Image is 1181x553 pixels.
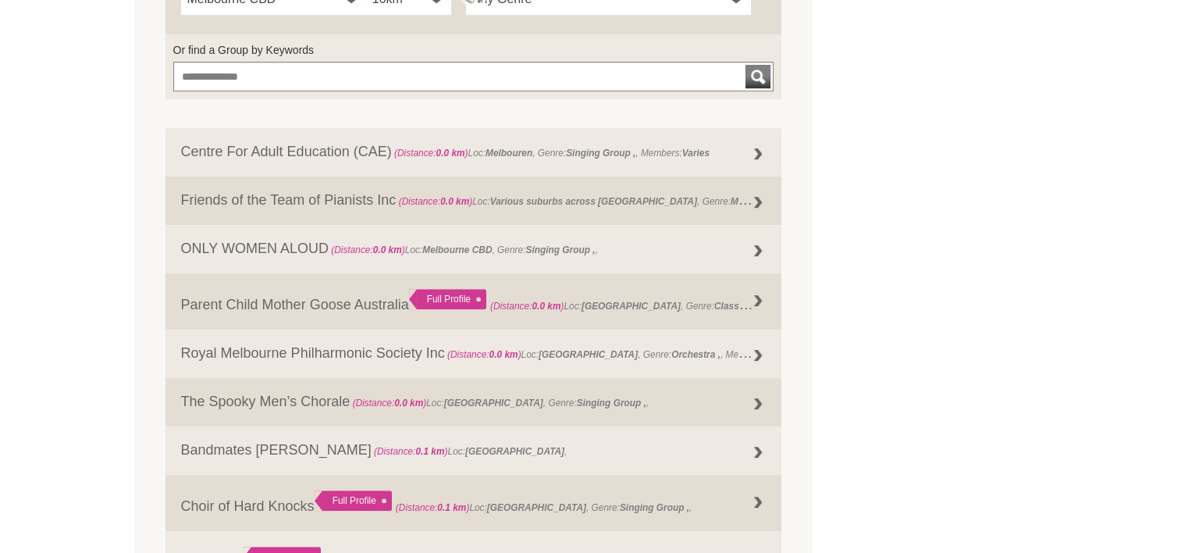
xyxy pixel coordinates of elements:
span: Loc: , Genre: , Members: [392,148,710,159]
span: Loc: , Genre: , [396,192,843,208]
span: (Distance: ) [331,244,405,255]
a: ONLY WOMEN ALOUD (Distance:0.0 km)Loc:Melbourne CBD, Genre:Singing Group ,, [165,225,782,273]
strong: Singing Group , [525,244,595,255]
strong: 0.0 km [440,196,469,207]
strong: Class Workshop , [714,297,792,312]
a: Parent Child Mother Goose Australia Full Profile (Distance:0.0 km)Loc:[GEOGRAPHIC_DATA], Genre:Cl... [165,273,782,330]
strong: [GEOGRAPHIC_DATA] [465,446,564,457]
span: Loc: , Genre: , Members: [445,345,782,361]
span: (Distance: ) [399,196,473,207]
strong: 160 [767,349,782,360]
span: (Distance: ) [374,446,448,457]
span: (Distance: ) [353,398,427,409]
strong: [GEOGRAPHIC_DATA] [444,398,543,409]
span: (Distance: ) [490,301,564,312]
a: Royal Melbourne Philharmonic Society Inc (Distance:0.0 km)Loc:[GEOGRAPHIC_DATA], Genre:Orchestra ... [165,330,782,378]
span: (Distance: ) [447,349,521,360]
strong: Melbourne CBD [422,244,492,255]
div: Full Profile [315,491,392,511]
strong: [GEOGRAPHIC_DATA] [487,502,586,513]
span: Loc: , [372,446,567,457]
span: Loc: , Genre: , [490,297,795,312]
a: The Spooky Men’s Chorale (Distance:0.0 km)Loc:[GEOGRAPHIC_DATA], Genre:Singing Group ,, [165,378,782,426]
strong: Orchestra , [671,349,720,360]
strong: [GEOGRAPHIC_DATA] [582,301,681,312]
strong: 0.0 km [489,349,518,360]
strong: [GEOGRAPHIC_DATA] [539,349,638,360]
strong: 0.0 km [532,301,560,312]
div: Full Profile [409,289,486,309]
span: Loc: , Genre: , [396,502,692,513]
strong: 0.1 km [437,502,466,513]
strong: Singing Group , [620,502,689,513]
strong: Singing Group , [577,398,646,409]
label: Or find a Group by Keywords [173,42,774,58]
strong: 0.1 km [415,446,444,457]
strong: 0.0 km [436,148,464,159]
strong: Singing Group , [566,148,635,159]
a: Choir of Hard Knocks Full Profile (Distance:0.1 km)Loc:[GEOGRAPHIC_DATA], Genre:Singing Group ,, [165,475,782,531]
strong: Various suburbs across [GEOGRAPHIC_DATA] [490,196,697,207]
strong: Music Session (regular) , [731,192,841,208]
a: Centre For Adult Education (CAE) (Distance:0.0 km)Loc:Melbouren, Genre:Singing Group ,, Members:V... [165,128,782,177]
span: Loc: , Genre: , [350,398,649,409]
strong: 0.0 km [373,244,402,255]
strong: Melbouren [486,148,532,159]
strong: Varies [682,148,710,159]
a: Friends of the Team of Pianists Inc (Distance:0.0 km)Loc:Various suburbs across [GEOGRAPHIC_DATA]... [165,177,782,225]
span: (Distance: ) [396,502,470,513]
span: Loc: , Genre: , [329,244,598,255]
a: Bandmates [PERSON_NAME] (Distance:0.1 km)Loc:[GEOGRAPHIC_DATA], [165,426,782,475]
strong: 0.0 km [394,398,423,409]
span: (Distance: ) [394,148,468,159]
